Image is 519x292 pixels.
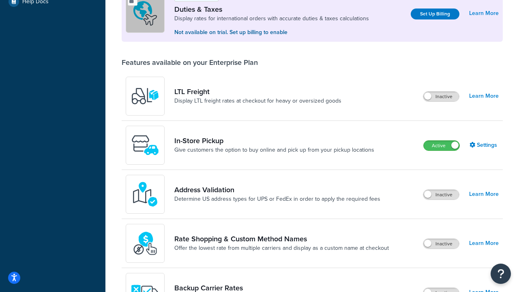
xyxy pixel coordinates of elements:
[174,87,341,96] a: LTL Freight
[174,5,369,14] a: Duties & Taxes
[131,131,159,159] img: wfgcfpwTIucLEAAAAASUVORK5CYII=
[411,9,459,19] a: Set Up Billing
[423,239,459,249] label: Inactive
[470,140,499,151] a: Settings
[469,238,499,249] a: Learn More
[122,58,258,67] div: Features available on your Enterprise Plan
[131,229,159,258] img: icon-duo-feat-rate-shopping-ecdd8bed.png
[131,180,159,208] img: kIG8fy0lQAAAABJRU5ErkJggg==
[174,195,380,203] a: Determine US address types for UPS or FedEx in order to apply the required fees
[469,8,499,19] a: Learn More
[131,82,159,110] img: y79ZsPf0fXUFUhFXDzUgf+ktZg5F2+ohG75+v3d2s1D9TjoU8PiyCIluIjV41seZevKCRuEjTPPOKHJsQcmKCXGdfprl3L4q7...
[174,136,374,145] a: In-Store Pickup
[174,97,341,105] a: Display LTL freight rates at checkout for heavy or oversized goods
[174,244,389,252] a: Offer the lowest rate from multiple carriers and display as a custom name at checkout
[174,15,369,23] a: Display rates for international orders with accurate duties & taxes calculations
[423,190,459,200] label: Inactive
[174,28,369,37] p: Not available on trial. Set up billing to enable
[424,141,459,150] label: Active
[174,234,389,243] a: Rate Shopping & Custom Method Names
[491,264,511,284] button: Open Resource Center
[174,185,380,194] a: Address Validation
[469,90,499,102] a: Learn More
[423,92,459,101] label: Inactive
[469,189,499,200] a: Learn More
[174,146,374,154] a: Give customers the option to buy online and pick up from your pickup locations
